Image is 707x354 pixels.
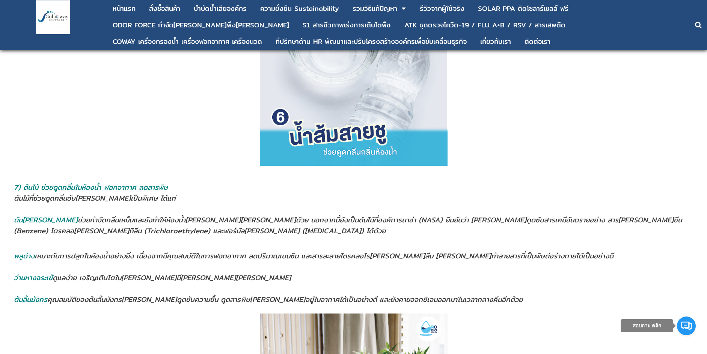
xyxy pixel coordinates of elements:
a: สั่งซื้อสินค้า [149,1,180,16]
div: ความยั่งยืน Sustainability [260,5,339,12]
a: รวมวิธีแก้ปัญหา [353,1,397,16]
div: SOLAR PPA ติดโซลาร์เซลล์ ฟรี [478,5,568,12]
span: 7) ต้นไม้ ช่วยดูดกลิ่นในห้องนํ้า ฟอกอากาศ ลดสารพิษ [14,182,168,193]
div: บําบัดน้ำเสียองค์กร [194,5,247,12]
div: เกี่ยวกับเรา [480,38,511,45]
span: ต้นไม้ที่ช่วยดูดกลิ่นอับ[PERSON_NAME]เป็นพิเศษ ได้แก่ [14,193,176,204]
span: สอบถาม คลิก [633,323,662,328]
span: เหมาะกับการปลูกในห้องน้ำอย่างยิ่ง เนื่องจากมีคุณสมบัติในการฟอกอากาศ ลดปริมาณเบนซิน และสารละลายไตร... [14,250,614,261]
a: ความยั่งยืน Sustainability [260,1,339,16]
span: พลูด่าง [14,250,35,261]
a: ODOR FORCE กำจัด[PERSON_NAME]พึง[PERSON_NAME] [113,18,289,32]
span: ต้นลิ้นมังกร [14,294,47,305]
a: ที่ปรึกษาด้าน HR พัฒนาและปรับโครงสร้างองค์กรเพื่อขับเคลื่อนธุรกิจ [276,34,467,49]
span: ต้น[PERSON_NAME] [14,214,78,225]
a: ATK ชุดตรวจโควิด-19 / FLU A+B / RSV / สารเสพติด [404,18,565,32]
div: รีวิวจากผู้ใช้จริง [420,5,464,12]
div: COWAY เครื่องกรองน้ำ เครื่องฟอกอากาศ เครื่องนวด [113,38,262,45]
a: ติดต่อเรา [525,34,550,49]
a: COWAY เครื่องกรองน้ำ เครื่องฟอกอากาศ เครื่องนวด [113,34,262,49]
span: ว่านหางจระเข้ [14,272,53,283]
div: ที่ปรึกษาด้าน HR พัฒนาและปรับโครงสร้างองค์กรเพื่อขับเคลื่อนธุรกิจ [276,38,467,45]
div: ATK ชุดตรวจโควิด-19 / FLU A+B / RSV / สารเสพติด [404,22,565,28]
a: S1 สารชีวภาพเร่งการเติบโตพืช [303,18,391,32]
span: ดูแลง่าย เจริญเติบโตใน[PERSON_NAME]มี[PERSON_NAME][PERSON_NAME] [14,272,291,283]
a: หน้าแรก [113,1,136,16]
span: คุณสมบัติของต้นลิ้นมังกร[PERSON_NAME]ดูดซับความชื้น ดูดสารพิษ[PERSON_NAME]อยู่ในอากาศได้เป็นอย่าง... [14,294,523,305]
div: ติดต่อเรา [525,38,550,45]
a: เกี่ยวกับเรา [480,34,511,49]
a: รีวิวจากผู้ใช้จริง [420,1,464,16]
img: large-1644130236041.jpg [36,0,70,34]
a: บําบัดน้ำเสียองค์กร [194,1,247,16]
div: รวมวิธีแก้ปัญหา [353,5,397,12]
span: ช่วยกำจัดกลิ่นเหม็นและยังทำให้ห้องน้ำ[PERSON_NAME][PERSON_NAME]ด้วย นอกจากนี้ยังเป็นต้นไม้ที่องค์... [14,214,682,236]
div: สั่งซื้อสินค้า [149,5,180,12]
div: ODOR FORCE กำจัด[PERSON_NAME]พึง[PERSON_NAME] [113,22,289,28]
div: หน้าแรก [113,5,136,12]
div: S1 สารชีวภาพเร่งการเติบโตพืช [303,22,391,28]
a: SOLAR PPA ติดโซลาร์เซลล์ ฟรี [478,1,568,16]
